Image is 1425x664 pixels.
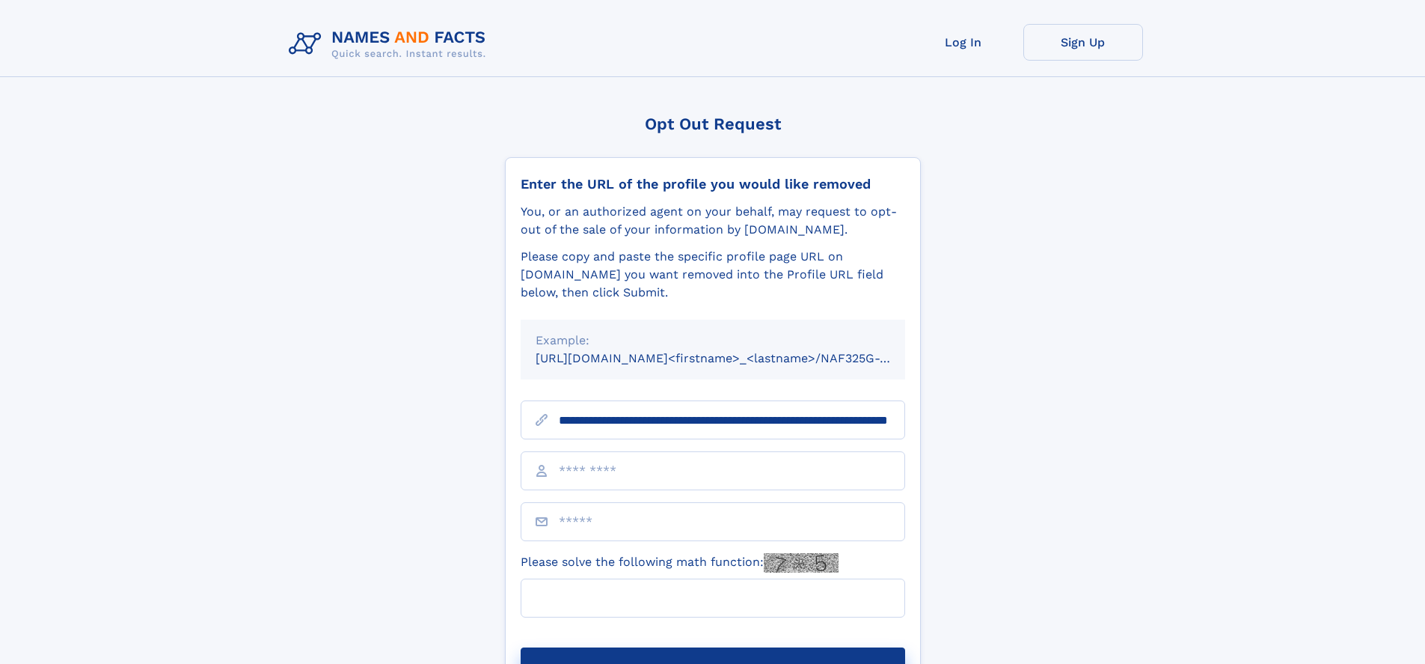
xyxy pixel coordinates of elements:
[536,332,890,350] div: Example:
[521,176,905,192] div: Enter the URL of the profile you would like removed
[521,248,905,302] div: Please copy and paste the specific profile page URL on [DOMAIN_NAME] you want removed into the Pr...
[521,553,839,573] label: Please solve the following math function:
[904,24,1023,61] a: Log In
[536,351,934,365] small: [URL][DOMAIN_NAME]<firstname>_<lastname>/NAF325G-xxxxxxxx
[521,203,905,239] div: You, or an authorized agent on your behalf, may request to opt-out of the sale of your informatio...
[283,24,498,64] img: Logo Names and Facts
[505,115,921,133] div: Opt Out Request
[1023,24,1143,61] a: Sign Up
